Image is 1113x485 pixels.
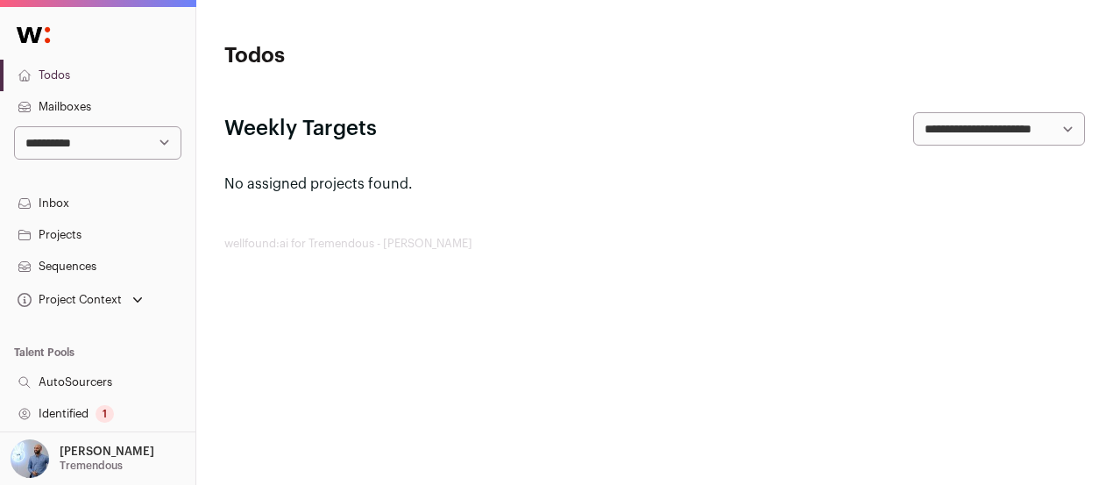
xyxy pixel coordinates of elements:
h1: Todos [224,42,511,70]
div: 1 [96,405,114,423]
footer: wellfound:ai for Tremendous - [PERSON_NAME] [224,237,1085,251]
img: 97332-medium_jpg [11,439,49,478]
h2: Weekly Targets [224,115,377,143]
button: Open dropdown [14,288,146,312]
p: Tremendous [60,459,123,473]
div: Project Context [14,293,122,307]
p: [PERSON_NAME] [60,445,154,459]
img: Wellfound [7,18,60,53]
button: Open dropdown [7,439,158,478]
p: No assigned projects found. [224,174,1085,195]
